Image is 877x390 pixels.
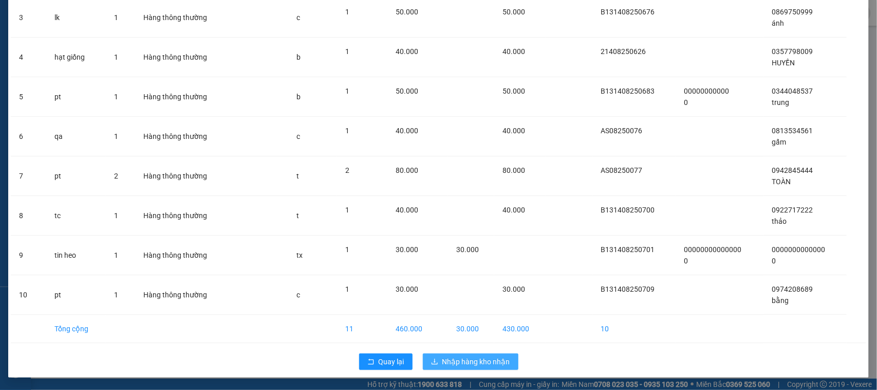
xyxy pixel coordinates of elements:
span: ánh [772,19,785,27]
td: Hàng thông thường [135,77,230,117]
span: 0357798009 [772,47,813,56]
span: 2 [114,172,118,180]
span: B131408250676 [601,8,655,16]
td: 460.000 [387,315,447,343]
span: 1 [345,127,349,135]
td: tc [46,196,106,236]
td: qa [46,117,106,156]
span: 40.000 [396,127,418,135]
td: 4 [11,38,46,77]
span: 0 [684,98,688,107]
span: thảo [772,217,787,225]
span: TOÀN [772,178,791,186]
span: 50.000 [396,8,418,16]
button: downloadNhập hàng kho nhận [423,353,518,370]
span: 00000000000000 [684,245,742,254]
td: tin heo [46,236,106,275]
span: HUYỀN [772,59,795,67]
span: 40.000 [502,127,525,135]
span: rollback [367,358,375,366]
td: 30.000 [448,315,494,343]
td: Hàng thông thường [135,117,230,156]
span: 1 [345,285,349,293]
span: 0000000000000 [772,245,826,254]
span: 0974208689 [772,285,813,293]
span: 0 [772,257,776,265]
span: 21408250626 [601,47,646,56]
span: 40.000 [502,47,525,56]
span: 1 [345,8,349,16]
td: Hàng thông thường [135,275,230,315]
td: 7 [11,156,46,196]
span: c [296,132,300,140]
span: 1 [114,93,118,101]
span: B131408250709 [601,285,655,293]
td: Hàng thông thường [135,38,230,77]
span: 0344048537 [772,87,813,95]
span: 40.000 [396,206,418,214]
td: pt [46,156,106,196]
span: b [296,93,301,101]
span: 1 [114,211,118,220]
span: 1 [114,132,118,140]
span: 00000000000 [684,87,730,95]
span: AS08250076 [601,127,642,135]
span: 50.000 [502,87,525,95]
span: trung [772,98,790,107]
span: 0813534561 [772,127,813,135]
td: 10 [11,275,46,315]
span: t [296,172,299,180]
td: pt [46,275,106,315]
span: c [296,291,300,299]
span: 1 [114,53,118,61]
span: 2 [345,166,349,174]
td: 5 [11,77,46,117]
span: 30.000 [396,245,418,254]
span: B131408250701 [601,245,655,254]
span: 80.000 [396,166,418,174]
span: Quay lại [379,356,404,367]
span: 1 [114,291,118,299]
span: 30.000 [396,285,418,293]
td: Hàng thông thường [135,156,230,196]
span: 50.000 [396,87,418,95]
td: 430.000 [494,315,546,343]
span: 50.000 [502,8,525,16]
span: t [296,211,299,220]
td: Hàng thông thường [135,196,230,236]
td: 6 [11,117,46,156]
td: 9 [11,236,46,275]
span: 1 [345,47,349,56]
span: b [296,53,301,61]
span: B131408250700 [601,206,655,214]
span: 30.000 [456,245,479,254]
span: 1 [114,13,118,22]
span: gấm [772,138,787,146]
td: 11 [337,315,387,343]
span: 0 [684,257,688,265]
span: 0922717222 [772,206,813,214]
span: Nhập hàng kho nhận [442,356,510,367]
td: 8 [11,196,46,236]
td: pt [46,77,106,117]
span: 30.000 [502,285,525,293]
span: 0942845444 [772,166,813,174]
span: download [431,358,438,366]
span: B131408250683 [601,87,655,95]
span: 40.000 [502,206,525,214]
td: Tổng cộng [46,315,106,343]
span: tx [296,251,303,259]
span: 1 [345,87,349,95]
span: c [296,13,300,22]
button: rollbackQuay lại [359,353,413,370]
td: hạt giống [46,38,106,77]
span: 80.000 [502,166,525,174]
span: 40.000 [396,47,418,56]
td: 10 [592,315,676,343]
span: 1 [345,245,349,254]
span: 0869750999 [772,8,813,16]
span: 1 [114,251,118,259]
span: 1 [345,206,349,214]
span: bằng [772,296,789,305]
span: AS08250077 [601,166,642,174]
